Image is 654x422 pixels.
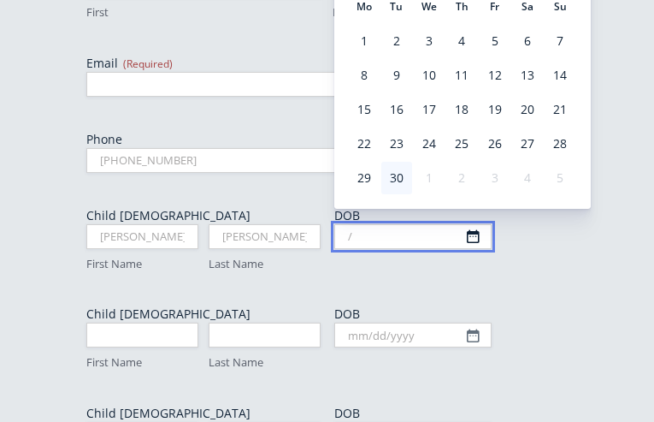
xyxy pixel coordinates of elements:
[414,128,445,160] a: 24
[414,59,445,92] a: 10
[123,56,173,71] span: (Required)
[512,25,543,57] a: 6
[480,128,510,160] a: 26
[86,131,569,148] label: Phone
[512,59,543,92] a: 13
[512,93,543,126] a: 20
[86,207,250,224] legend: Child [DEMOGRAPHIC_DATA]
[480,59,510,92] a: 12
[414,162,445,194] span: 1
[381,93,412,126] a: 16
[334,224,492,249] input: mm/dd/yyyy
[86,354,198,371] label: First Name
[209,354,321,371] label: Last Name
[512,128,543,160] a: 27
[349,162,380,194] a: 29
[446,25,477,57] a: 4
[86,256,198,272] label: First Name
[480,93,510,126] a: 19
[381,59,412,92] a: 9
[545,93,575,126] a: 21
[349,93,380,126] a: 15
[381,128,412,160] a: 23
[86,55,569,72] label: Email
[86,306,250,323] legend: Child [DEMOGRAPHIC_DATA]
[480,25,510,57] a: 5
[480,162,510,194] span: 3
[414,93,445,126] a: 17
[512,162,543,194] span: 4
[349,59,380,92] a: 8
[349,128,380,160] a: 22
[381,162,412,194] a: 30
[349,25,380,57] a: 1
[381,25,412,57] a: 2
[545,128,575,160] a: 28
[334,405,569,422] label: DOB
[446,59,477,92] a: 11
[414,25,445,57] a: 3
[446,93,477,126] a: 18
[545,25,575,57] a: 7
[545,59,575,92] a: 14
[446,128,477,160] a: 25
[334,306,569,323] label: DOB
[209,256,321,272] label: Last Name
[446,162,477,194] span: 2
[334,323,492,348] input: mm/dd/yyyy
[333,4,569,21] label: Last
[86,4,322,21] label: First
[86,405,250,422] legend: Child [DEMOGRAPHIC_DATA]
[334,207,569,224] label: DOB
[545,162,575,194] span: 5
